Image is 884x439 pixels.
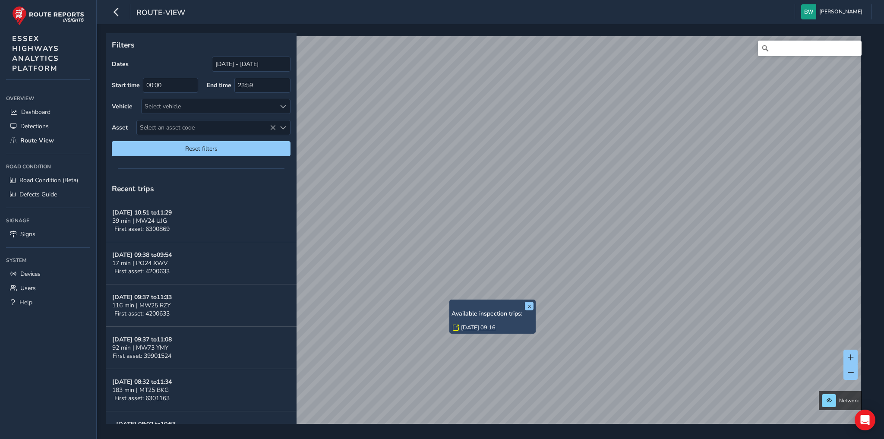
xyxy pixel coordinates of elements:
[6,105,90,119] a: Dashboard
[137,120,276,135] span: Select an asset code
[6,173,90,187] a: Road Condition (Beta)
[12,34,59,73] span: ESSEX HIGHWAYS ANALYTICS PLATFORM
[112,344,168,352] span: 92 min | MW73 YMY
[142,99,276,114] div: Select vehicle
[20,270,41,278] span: Devices
[112,208,172,217] strong: [DATE] 10:51 to 11:29
[114,267,170,275] span: First asset: 4200633
[6,119,90,133] a: Detections
[6,214,90,227] div: Signage
[112,60,129,68] label: Dates
[112,293,172,301] strong: [DATE] 09:37 to 11:33
[112,386,169,394] span: 183 min | MT25 BKG
[106,327,297,369] button: [DATE] 09:37 to11:0892 min | MW73 YMYFirst asset: 39901524
[20,230,35,238] span: Signs
[6,187,90,202] a: Defects Guide
[20,284,36,292] span: Users
[112,39,290,51] p: Filters
[855,410,875,430] div: Open Intercom Messenger
[6,92,90,105] div: Overview
[276,120,290,135] div: Select an asset code
[6,227,90,241] a: Signs
[112,378,172,386] strong: [DATE] 08:32 to 11:34
[114,225,170,233] span: First asset: 6300869
[19,298,32,306] span: Help
[112,102,133,111] label: Vehicle
[112,259,168,267] span: 17 min | PO24 XWV
[6,160,90,173] div: Road Condition
[114,310,170,318] span: First asset: 4200633
[116,420,176,428] strong: [DATE] 08:02 to 10:53
[113,352,171,360] span: First asset: 39901524
[6,281,90,295] a: Users
[19,176,78,184] span: Road Condition (Beta)
[112,217,167,225] span: 39 min | MW24 UJG
[112,81,140,89] label: Start time
[758,41,862,56] input: Search
[6,295,90,310] a: Help
[20,122,49,130] span: Detections
[12,6,84,25] img: rr logo
[112,123,128,132] label: Asset
[6,254,90,267] div: System
[106,242,297,284] button: [DATE] 09:38 to09:5417 min | PO24 XWVFirst asset: 4200633
[801,4,816,19] img: diamond-layout
[114,394,170,402] span: First asset: 6301163
[21,108,51,116] span: Dashboard
[106,200,297,242] button: [DATE] 10:51 to11:2939 min | MW24 UJGFirst asset: 6300869
[136,7,185,19] span: route-view
[106,284,297,327] button: [DATE] 09:37 to11:33116 min | MW25 RZYFirst asset: 4200633
[112,183,154,194] span: Recent trips
[451,310,534,318] h6: Available inspection trips:
[6,267,90,281] a: Devices
[839,397,859,404] span: Network
[112,251,172,259] strong: [DATE] 09:38 to 09:54
[801,4,865,19] button: [PERSON_NAME]
[461,324,496,332] a: [DATE] 09:16
[109,36,861,434] canvas: Map
[6,133,90,148] a: Route View
[819,4,862,19] span: [PERSON_NAME]
[20,136,54,145] span: Route View
[112,301,170,310] span: 116 min | MW25 RZY
[207,81,231,89] label: End time
[118,145,284,153] span: Reset filters
[525,302,534,310] button: x
[112,141,290,156] button: Reset filters
[112,335,172,344] strong: [DATE] 09:37 to 11:08
[106,369,297,411] button: [DATE] 08:32 to11:34183 min | MT25 BKGFirst asset: 6301163
[19,190,57,199] span: Defects Guide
